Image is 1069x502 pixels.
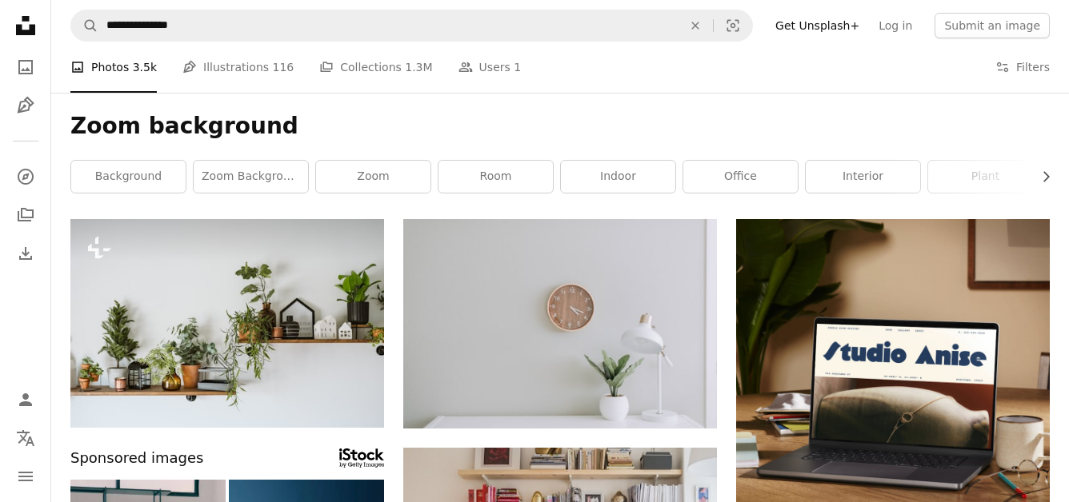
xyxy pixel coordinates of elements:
[403,316,717,330] a: white desk lamp beside green plant
[678,10,713,41] button: Clear
[10,51,42,83] a: Photos
[869,13,922,38] a: Log in
[71,161,186,193] a: background
[403,219,717,428] img: white desk lamp beside green plant
[561,161,675,193] a: indoor
[438,161,553,193] a: room
[683,161,798,193] a: office
[70,219,384,428] img: a shelf filled with potted plants on top of a white wall
[10,90,42,122] a: Illustrations
[71,10,98,41] button: Search Unsplash
[766,13,869,38] a: Get Unsplash+
[1031,161,1050,193] button: scroll list to the right
[70,112,1050,141] h1: Zoom background
[319,42,432,93] a: Collections 1.3M
[10,422,42,454] button: Language
[10,460,42,492] button: Menu
[70,10,753,42] form: Find visuals sitewide
[10,237,42,269] a: Download History
[928,161,1043,193] a: plant
[182,42,294,93] a: Illustrations 116
[10,384,42,416] a: Log in / Sign up
[806,161,920,193] a: interior
[10,199,42,231] a: Collections
[405,58,432,76] span: 1.3M
[458,42,522,93] a: Users 1
[10,161,42,193] a: Explore
[935,13,1050,38] button: Submit an image
[194,161,308,193] a: zoom background office
[273,58,294,76] span: 116
[70,316,384,330] a: a shelf filled with potted plants on top of a white wall
[316,161,430,193] a: zoom
[70,447,203,470] span: Sponsored images
[995,42,1050,93] button: Filters
[714,10,752,41] button: Visual search
[514,58,521,76] span: 1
